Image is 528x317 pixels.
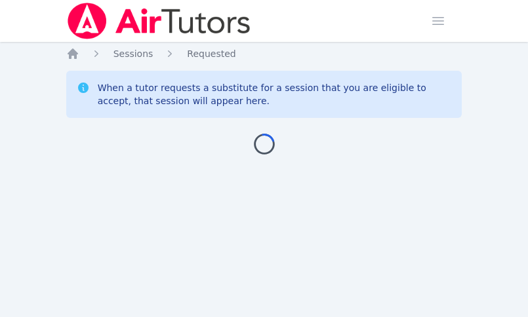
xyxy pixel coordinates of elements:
div: When a tutor requests a substitute for a session that you are eligible to accept, that session wi... [98,81,452,107]
a: Sessions [113,47,153,60]
a: Requested [187,47,235,60]
span: Requested [187,48,235,59]
img: Air Tutors [66,3,252,39]
span: Sessions [113,48,153,59]
nav: Breadcrumb [66,47,462,60]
